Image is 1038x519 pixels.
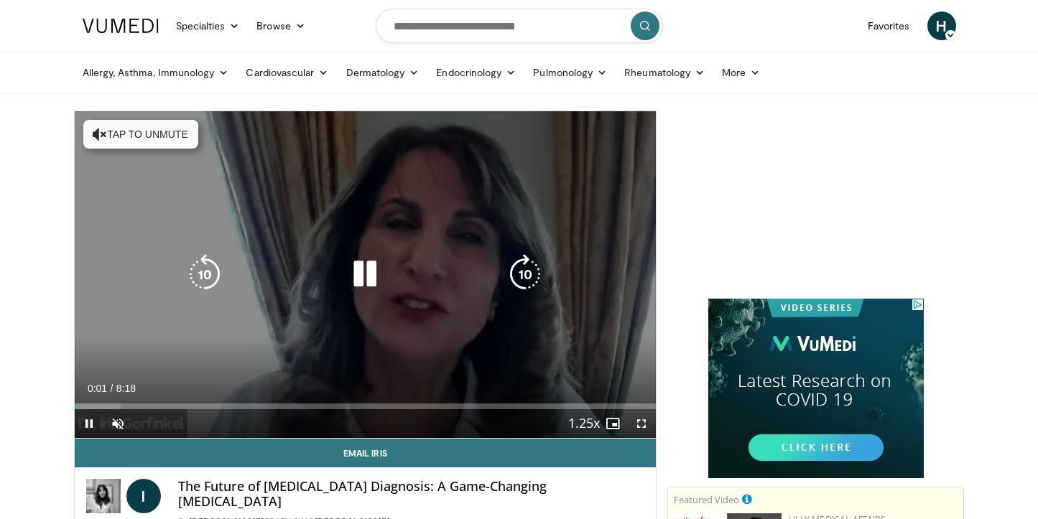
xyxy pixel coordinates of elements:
[616,58,713,87] a: Rheumatology
[338,58,428,87] a: Dermatology
[111,383,113,394] span: /
[83,120,198,149] button: Tap to unmute
[570,409,598,438] button: Playback Rate
[708,111,924,290] iframe: Advertisement
[598,409,627,438] button: Enable picture-in-picture mode
[524,58,616,87] a: Pulmonology
[75,111,657,439] video-js: Video Player
[75,439,657,467] a: Email Iris
[627,409,656,438] button: Fullscreen
[674,493,739,506] small: Featured Video
[927,11,956,40] a: H
[74,58,238,87] a: Allergy, Asthma, Immunology
[376,9,663,43] input: Search topics, interventions
[75,409,103,438] button: Pause
[237,58,337,87] a: Cardiovascular
[116,383,136,394] span: 8:18
[103,409,132,438] button: Unmute
[83,19,159,33] img: VuMedi Logo
[708,299,924,478] iframe: Advertisement
[126,479,161,513] a: I
[167,11,249,40] a: Specialties
[88,383,107,394] span: 0:01
[713,58,769,87] a: More
[178,479,645,510] h4: The Future of [MEDICAL_DATA] Diagnosis: A Game-Changing [MEDICAL_DATA]
[859,11,919,40] a: Favorites
[248,11,314,40] a: Browse
[427,58,524,87] a: Endocrinology
[75,403,657,409] div: Progress Bar
[86,479,121,513] img: Dr. Iris Gorfinkel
